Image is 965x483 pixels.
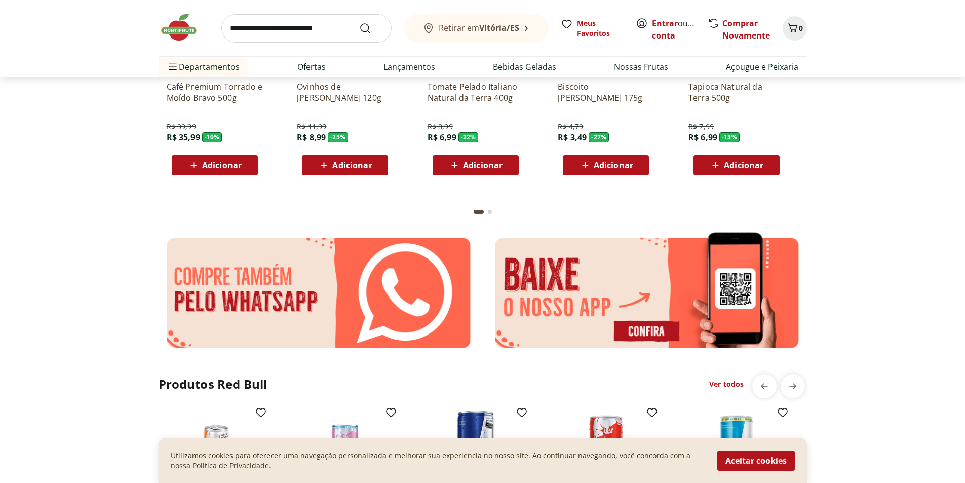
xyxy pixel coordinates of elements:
[558,122,583,132] span: R$ 4,79
[439,23,519,32] span: Retirar em
[167,132,200,143] span: R$ 35,99
[719,132,740,142] span: - 13 %
[752,374,777,398] button: previous
[404,14,549,43] button: Retirar emVitória/ES
[486,200,494,224] button: Go to page 2 from fs-carousel
[428,122,453,132] span: R$ 8,99
[688,122,714,132] span: R$ 7,99
[428,132,456,143] span: R$ 6,99
[799,23,803,33] span: 0
[433,155,519,175] button: Adicionar
[328,132,348,142] span: - 25 %
[487,230,807,356] img: app
[297,61,326,73] a: Ofertas
[167,55,240,79] span: Departamentos
[297,81,393,103] a: Ovinhos de [PERSON_NAME] 120g
[332,161,372,169] span: Adicionar
[159,230,479,356] img: wpp
[561,18,624,39] a: Meus Favoritos
[167,55,179,79] button: Menu
[383,61,435,73] a: Lançamentos
[202,161,242,169] span: Adicionar
[726,61,798,73] a: Açougue e Peixaria
[589,132,609,142] span: - 27 %
[302,155,388,175] button: Adicionar
[472,200,486,224] button: Current page from fs-carousel
[202,132,222,142] span: - 10 %
[614,61,668,73] a: Nossas Frutas
[722,18,770,41] a: Comprar Novamente
[458,132,479,142] span: - 22 %
[693,155,780,175] button: Adicionar
[297,122,326,132] span: R$ 11,99
[167,81,263,103] a: Café Premium Torrado e Moído Bravo 500g
[558,81,654,103] a: Biscoito [PERSON_NAME] 175g
[297,132,326,143] span: R$ 8,99
[724,161,763,169] span: Adicionar
[171,451,705,471] p: Utilizamos cookies para oferecer uma navegação personalizada e melhorar sua experiencia no nosso ...
[428,81,524,103] a: Tomate Pelado Italiano Natural da Terra 400g
[717,451,795,471] button: Aceitar cookies
[167,122,196,132] span: R$ 39,99
[781,374,805,398] button: next
[709,379,744,389] a: Ver todos
[558,132,587,143] span: R$ 3,49
[221,14,392,43] input: search
[577,18,624,39] span: Meus Favoritos
[479,22,519,33] b: Vitória/ES
[159,376,267,392] h2: Produtos Red Bull
[652,18,708,41] a: Criar conta
[159,12,209,43] img: Hortifruti
[172,155,258,175] button: Adicionar
[563,155,649,175] button: Adicionar
[783,16,807,41] button: Carrinho
[652,18,678,29] a: Entrar
[359,22,383,34] button: Submit Search
[594,161,633,169] span: Adicionar
[688,132,717,143] span: R$ 6,99
[493,61,556,73] a: Bebidas Geladas
[652,17,697,42] span: ou
[688,81,785,103] a: Tapioca Natural da Terra 500g
[463,161,503,169] span: Adicionar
